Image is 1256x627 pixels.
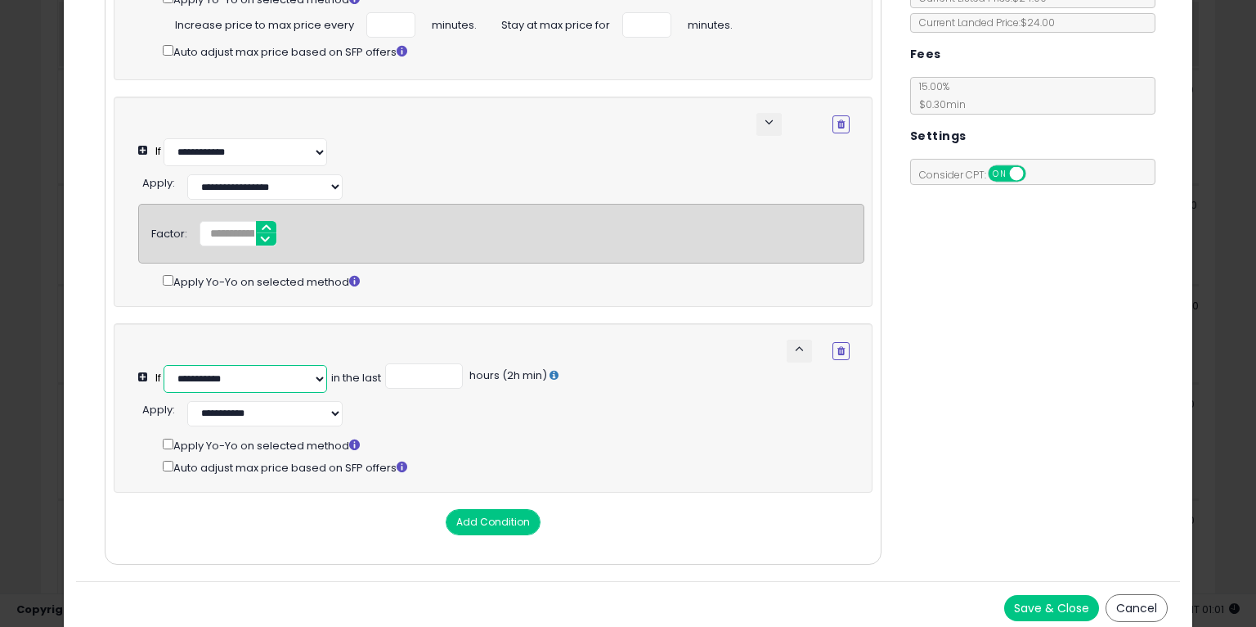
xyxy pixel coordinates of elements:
span: Apply [142,175,173,191]
div: Factor: [151,221,187,242]
i: Remove Condition [837,346,845,356]
h5: Fees [910,44,941,65]
div: : [142,397,175,418]
span: Consider CPT: [911,168,1047,182]
h5: Settings [910,126,966,147]
span: Stay at max price for [501,12,610,34]
span: Current Landed Price: $24.00 [911,16,1055,29]
span: Increase price to max price every [175,12,354,34]
button: Save & Close [1004,595,1099,621]
div: Auto adjust max price based on SFP offers [163,42,850,61]
div: Apply Yo-Yo on selected method [163,435,864,454]
span: 15.00 % [911,79,966,111]
span: Apply [142,402,173,417]
div: Auto adjust max price based on SFP offers [163,458,864,476]
button: Add Condition [446,509,541,535]
i: Remove Condition [837,120,845,129]
span: minutes. [432,12,477,34]
button: Cancel [1106,594,1168,622]
div: : [142,170,175,192]
div: in the last [331,371,381,386]
span: keyboard_arrow_down [761,115,777,130]
span: ON [989,167,1010,181]
span: minutes. [688,12,733,34]
span: hours (2h min) [467,368,547,383]
span: $0.30 min [911,97,966,111]
span: OFF [1024,167,1050,181]
div: Apply Yo-Yo on selected method [163,272,864,291]
span: keyboard_arrow_up [792,341,807,357]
